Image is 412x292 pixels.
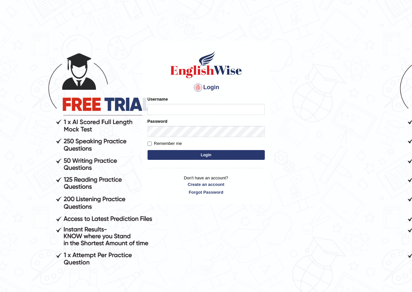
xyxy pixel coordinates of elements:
[148,118,167,124] label: Password
[169,50,243,79] img: Logo of English Wise sign in for intelligent practice with AI
[148,150,265,160] button: Login
[148,96,168,102] label: Username
[148,142,152,146] input: Remember me
[148,175,265,195] p: Don't have an account?
[148,140,182,147] label: Remember me
[148,181,265,188] a: Create an account
[148,189,265,195] a: Forgot Password
[148,82,265,93] h4: Login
